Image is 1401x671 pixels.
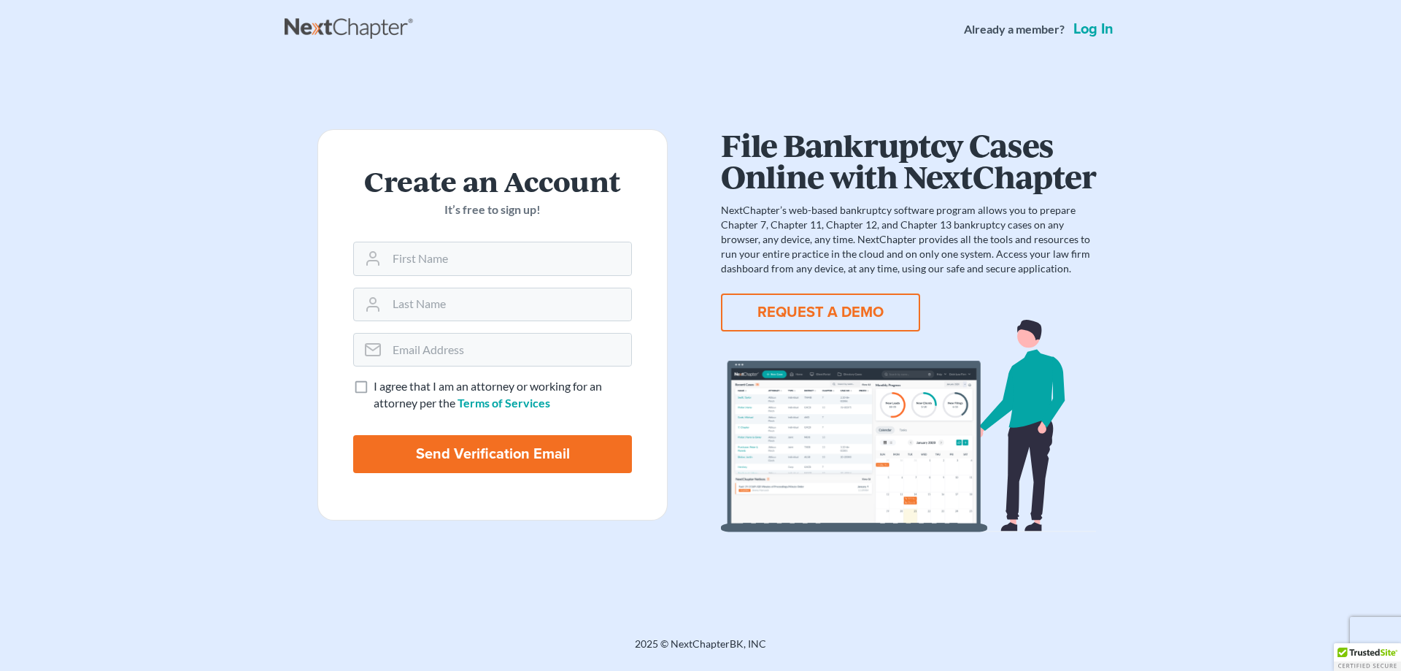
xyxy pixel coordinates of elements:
[387,334,631,366] input: Email Address
[353,202,632,218] p: It’s free to sign up!
[387,288,631,321] input: Last Name
[353,165,632,196] h2: Create an Account
[721,294,920,331] button: REQUEST A DEMO
[285,637,1116,663] div: 2025 © NextChapterBK, INC
[721,203,1096,276] p: NextChapter’s web-based bankruptcy software program allows you to prepare Chapter 7, Chapter 11, ...
[964,21,1065,38] strong: Already a member?
[1070,22,1116,37] a: Log in
[374,379,602,410] span: I agree that I am an attorney or working for an attorney per the
[387,242,631,275] input: First Name
[721,320,1096,532] img: dashboard-867a026336fddd4d87f0941869007d5e2a59e2bc3a7d80a2916e9f42c0117099.svg
[458,396,550,410] a: Terms of Services
[721,129,1096,191] h1: File Bankruptcy Cases Online with NextChapter
[1334,643,1401,671] div: TrustedSite Certified
[353,435,632,473] input: Send Verification Email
